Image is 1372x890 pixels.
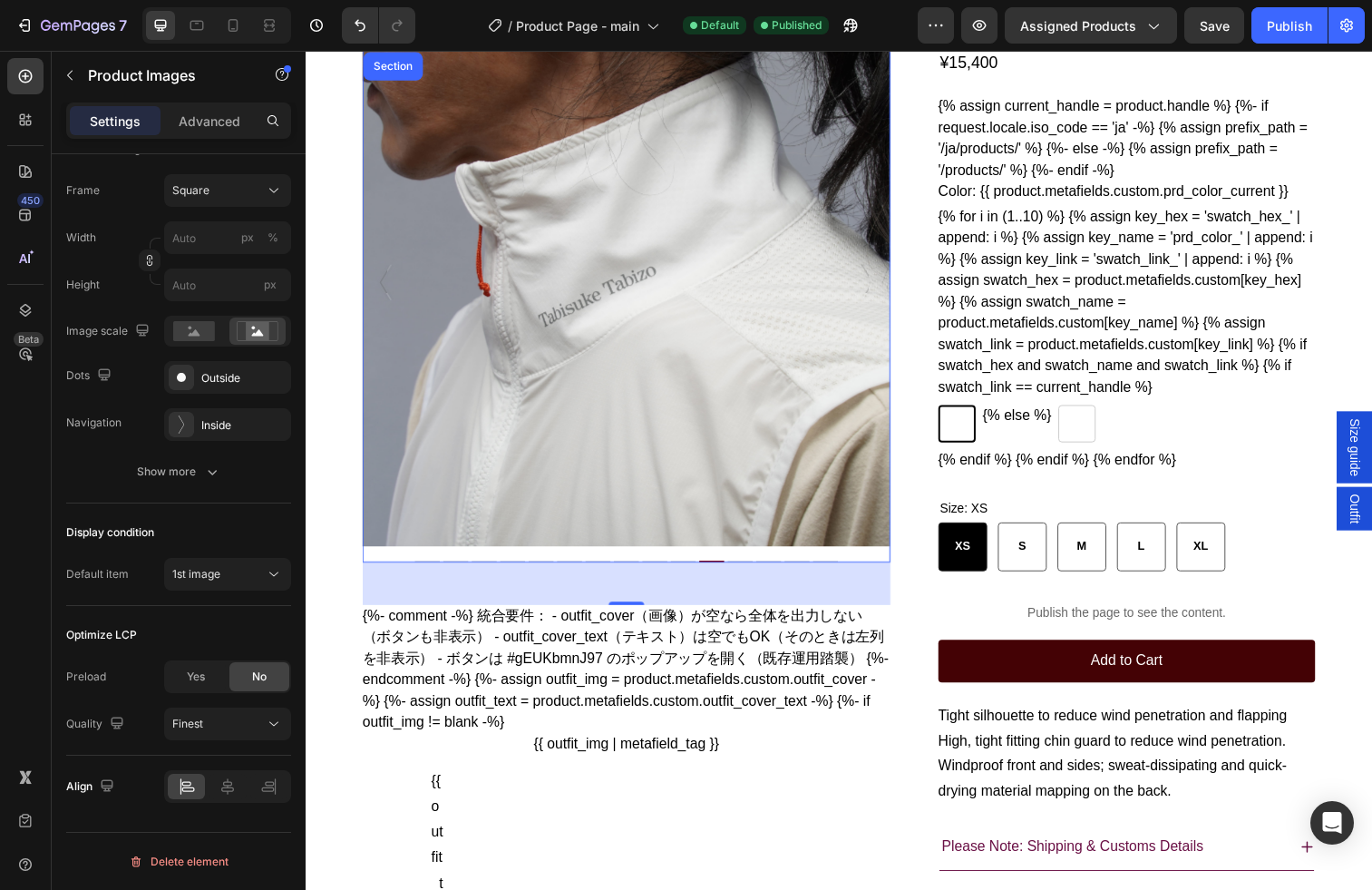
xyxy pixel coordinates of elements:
p: Publish the page to see the content. [646,563,1030,582]
p: 7 [119,15,127,36]
p: Product Images [88,64,242,86]
iframe: Design area [306,51,1372,890]
label: Height [66,277,100,293]
button: Dot [228,520,253,522]
span: Product Page - main [516,16,639,35]
button: Dot [518,520,543,522]
input: px [164,269,291,301]
input: px% [164,221,291,254]
div: Navigation [66,415,122,431]
span: Windproof front and sides; sweat-dissipating and quick-drying material mapping on the back. [646,721,1001,762]
button: Dot [141,520,166,522]
button: Dot [373,520,398,522]
label: Width [66,230,96,246]
label: Frame [66,182,100,199]
span: XL [906,498,921,512]
span: Size guide [1061,375,1079,434]
button: Carousel Back Arrow [73,218,91,254]
div: Preload [66,669,106,685]
span: Tight silhouette to reduce wind penetration and flapping High, tight fitting chin guard to reduce... [646,670,1002,711]
button: Dot [344,520,369,522]
button: Dot [460,520,485,522]
span: / [508,16,512,35]
button: Dot [489,520,514,522]
button: 7 [7,7,135,44]
button: 1st image [164,558,291,591]
button: Save [1184,7,1244,44]
div: Add to Cart [801,612,874,631]
span: px [264,278,277,291]
button: Finest [164,708,291,740]
button: Dot [315,520,340,522]
div: Align [66,775,118,799]
div: Open Intercom Messenger [1310,801,1354,845]
p: Settings [90,112,141,131]
button: Publish [1251,7,1328,44]
p: Advanced [179,112,240,131]
button: Show more [66,455,291,488]
div: Section [66,10,112,21]
button: Dot [112,520,137,522]
div: Optimize LCP [66,627,137,643]
div: 450 [17,193,44,208]
div: px [241,230,254,246]
div: Undo/Redo [342,7,415,44]
button: Delete element [66,847,291,876]
div: Display condition [66,524,154,541]
div: Delete element [129,851,229,873]
div: Beta [14,332,44,347]
span: M [787,498,797,512]
span: Save [1200,18,1230,34]
button: Dot [286,520,311,522]
button: % [237,227,258,249]
div: Publish [1267,16,1312,35]
button: Dot [402,520,427,522]
div: Color: {{ product.metafields.custom.prd_color_current }} [646,132,1030,154]
span: L [849,498,856,512]
span: Published [772,17,822,34]
span: 1st image [172,567,220,581]
p: Please Note: Shipping & Customs Details [649,799,916,826]
button: Dot [257,520,282,522]
div: {% assign current_handle = product.handle %} {%- if request.locale.iso_code == 'ja' -%} {% assign... [646,45,1030,428]
button: Square [164,174,291,207]
div: Default item [66,566,129,582]
span: XS [663,498,678,512]
span: S [727,498,735,512]
span: Default [701,17,739,34]
button: Carousel Next Arrow [564,218,582,254]
div: Image scale [66,319,153,344]
div: Show more [137,463,221,481]
button: Assigned Products [1005,7,1177,44]
button: px [262,227,284,249]
div: % [268,230,278,246]
div: Inside [201,417,287,434]
span: Assigned Products [1020,16,1136,35]
button: Dot [431,520,456,522]
span: No [252,669,267,685]
span: Square [172,182,209,199]
span: Outfit [1061,452,1079,482]
div: {% for i in (1..10) %} {% assign key_hex = 'swatch_hex_' | append: i %} {% assign key_name = 'prd... [646,158,1030,428]
legend: Size: XS [646,457,698,476]
button: Dot [199,520,224,522]
span: Yes [187,669,205,685]
div: Dots [66,364,115,388]
button: Dot [170,520,195,522]
div: Quality [66,712,128,737]
div: Outside [201,370,287,386]
button: Add to Cart [646,601,1030,644]
span: Finest [172,717,203,730]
